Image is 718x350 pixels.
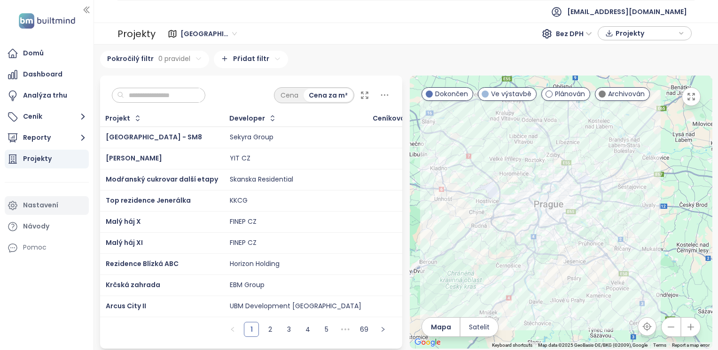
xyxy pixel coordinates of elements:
[230,175,293,184] div: Skanska Residential
[106,196,191,205] a: Top rezidence Jenerálka
[282,322,296,336] a: 3
[555,89,585,99] span: Plánován
[357,322,371,336] a: 69
[653,342,666,348] a: Terms (opens in new tab)
[106,153,162,163] a: [PERSON_NAME]
[180,27,237,41] span: Praha
[375,322,390,337] button: right
[412,336,443,349] a: Open this area in Google Maps (opens a new window)
[304,89,353,102] div: Cena za m²
[105,115,130,122] div: Projekt
[338,322,353,337] span: •••
[23,90,67,101] div: Analýza trhu
[435,89,468,99] span: Dokončen
[23,199,58,211] div: Nastavení
[608,89,645,99] span: Archivován
[16,11,78,30] img: logo
[5,196,89,215] a: Nastavení
[603,26,687,40] div: button
[412,336,443,349] img: Google
[230,154,250,163] div: YIT CZ
[319,322,334,337] li: 5
[5,129,89,147] button: Reporty
[106,132,202,142] a: [GEOGRAPHIC_DATA] - SM8
[422,318,460,336] button: Mapa
[263,322,278,337] li: 2
[5,217,89,236] a: Návody
[431,322,451,332] span: Mapa
[117,24,156,43] div: Projekty
[469,322,490,332] span: Satelit
[230,218,257,226] div: FINEP CZ
[23,153,52,165] div: Projekty
[492,342,532,349] button: Keyboard shortcuts
[5,65,89,84] a: Dashboard
[23,242,47,253] div: Pomoc
[230,281,265,289] div: EBM Group
[5,238,89,257] div: Pomoc
[5,44,89,63] a: Domů
[229,115,265,122] div: Developer
[100,51,209,68] div: Pokročilý filtr
[491,89,531,99] span: Ve výstavbě
[616,26,676,40] span: Projekty
[106,175,218,184] a: Modřanský cukrovar další etapy
[225,322,240,337] button: left
[158,53,190,64] span: 0 pravidel
[5,150,89,168] a: Projekty
[373,115,424,122] div: Ceníková cena
[460,318,498,336] button: Satelit
[672,342,710,348] a: Report a map error
[244,322,259,337] li: 1
[230,260,280,268] div: Horizon Holding
[230,302,361,311] div: UBM Development [GEOGRAPHIC_DATA]
[23,68,62,80] div: Dashboard
[320,322,334,336] a: 5
[23,47,44,59] div: Domů
[225,322,240,337] li: Předchozí strana
[357,322,372,337] li: 69
[244,322,258,336] a: 1
[106,238,143,247] a: Malý háj XI
[375,322,390,337] li: Následující strana
[230,327,235,332] span: left
[263,322,277,336] a: 2
[5,86,89,105] a: Analýza trhu
[214,51,288,68] div: Přidat filtr
[5,107,89,126] button: Ceník
[23,221,49,232] div: Návody
[275,89,304,102] div: Cena
[301,322,315,336] a: 4
[281,322,297,337] li: 3
[106,259,179,268] a: Rezidence Blízká ABC
[106,280,160,289] a: Krčská zahrada
[338,322,353,337] li: Následujících 5 stran
[300,322,315,337] li: 4
[538,342,648,348] span: Map data ©2025 GeoBasis-DE/BKG (©2009), Google
[106,217,141,226] a: Malý háj X
[567,0,687,23] span: [EMAIL_ADDRESS][DOMAIN_NAME]
[106,301,146,311] a: Arcus City II
[230,197,248,205] div: KKCG
[380,327,386,332] span: right
[230,239,257,247] div: FINEP CZ
[556,27,592,41] span: Bez DPH
[230,133,273,142] div: Sekyra Group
